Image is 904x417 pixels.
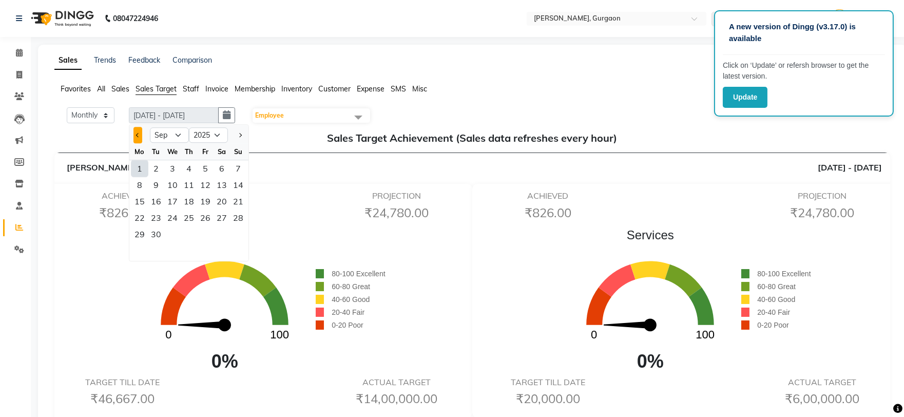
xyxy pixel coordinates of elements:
[54,51,82,70] a: Sales
[197,143,214,160] div: Fr
[97,84,105,93] span: All
[336,191,457,201] h6: PROJECTION
[197,210,214,226] div: Friday, September 26, 2025
[336,391,457,406] h6: ₹14,00,000.00
[696,329,715,342] text: 100
[761,205,883,220] h6: ₹24,780.00
[230,193,246,210] div: Sunday, September 21, 2025
[197,193,214,210] div: 19
[26,4,97,33] img: logo
[761,391,883,406] h6: ₹6,00,000.00
[197,160,214,177] div: Friday, September 5, 2025
[164,177,181,193] div: 10
[332,295,370,304] span: 40-60 Good
[113,4,158,33] b: 08047224946
[148,177,164,193] div: Tuesday, September 9, 2025
[318,84,351,93] span: Customer
[757,295,795,304] span: 40-60 Good
[181,193,197,210] div: 18
[197,193,214,210] div: Friday, September 19, 2025
[559,226,741,244] span: Services
[757,270,811,278] span: 80-100 Excellent
[391,84,406,93] span: SMS
[164,143,181,160] div: We
[230,193,246,210] div: 21
[181,160,197,177] div: Thursday, September 4, 2025
[131,226,148,242] div: Monday, September 29, 2025
[136,84,177,93] span: Sales Target
[230,177,246,193] div: Sunday, September 14, 2025
[214,193,230,210] div: 20
[255,111,284,119] span: Employee
[131,143,148,160] div: Mo
[172,55,212,65] a: Comparison
[131,226,148,242] div: 29
[236,127,244,143] button: Next month
[164,193,181,210] div: 17
[164,160,181,177] div: Wednesday, September 3, 2025
[332,308,364,316] span: 20-40 Fair
[230,177,246,193] div: 14
[164,177,181,193] div: Wednesday, September 10, 2025
[723,87,767,108] button: Update
[131,193,148,210] div: 15
[150,127,189,143] select: Select month
[235,84,275,93] span: Membership
[205,84,228,93] span: Invoice
[281,84,312,93] span: Inventory
[62,205,183,220] h6: ₹826.00
[164,210,181,226] div: 24
[183,84,199,93] span: Staff
[357,84,384,93] span: Expense
[148,160,164,177] div: 2
[729,21,879,44] p: A new version of Dingg (v3.17.0) is available
[336,377,457,387] h6: ACTUAL TARGET
[148,226,164,242] div: Tuesday, September 30, 2025
[63,132,882,144] h5: Sales Target Achievement (Sales data refreshes every hour)
[214,193,230,210] div: Saturday, September 20, 2025
[487,377,609,387] h6: TARGET TILL DATE
[128,55,160,65] a: Feedback
[148,210,164,226] div: 23
[757,308,790,316] span: 20-40 Fair
[148,160,164,177] div: Tuesday, September 2, 2025
[197,177,214,193] div: Friday, September 12, 2025
[148,143,164,160] div: Tu
[181,177,197,193] div: 11
[133,127,142,143] button: Previous month
[189,127,228,143] select: Select year
[133,348,316,375] span: 0%
[230,160,246,177] div: Sunday, September 7, 2025
[230,143,246,160] div: Su
[94,55,116,65] a: Trends
[164,160,181,177] div: 3
[818,161,882,174] span: [DATE] - [DATE]
[214,177,230,193] div: Saturday, September 13, 2025
[131,210,148,226] div: Monday, September 22, 2025
[148,193,164,210] div: 16
[230,210,246,226] div: Sunday, September 28, 2025
[131,160,148,177] div: 1
[214,210,230,226] div: 27
[131,210,148,226] div: 22
[197,177,214,193] div: 12
[336,205,457,220] h6: ₹24,780.00
[230,210,246,226] div: 28
[757,282,796,291] span: 60-80 Great
[214,143,230,160] div: Sa
[761,377,883,387] h6: ACTUAL TARGET
[131,160,148,177] div: Monday, September 1, 2025
[559,348,741,375] span: 0%
[757,321,788,329] span: 0-20 Poor
[148,210,164,226] div: Tuesday, September 23, 2025
[62,377,183,387] h6: TARGET TILL DATE
[831,9,849,27] img: Manager
[131,193,148,210] div: Monday, September 15, 2025
[332,270,385,278] span: 80-100 Excellent
[62,391,183,406] h6: ₹46,667.00
[197,160,214,177] div: 5
[271,329,290,342] text: 100
[197,210,214,226] div: 26
[164,210,181,226] div: Wednesday, September 24, 2025
[487,391,609,406] h6: ₹20,000.00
